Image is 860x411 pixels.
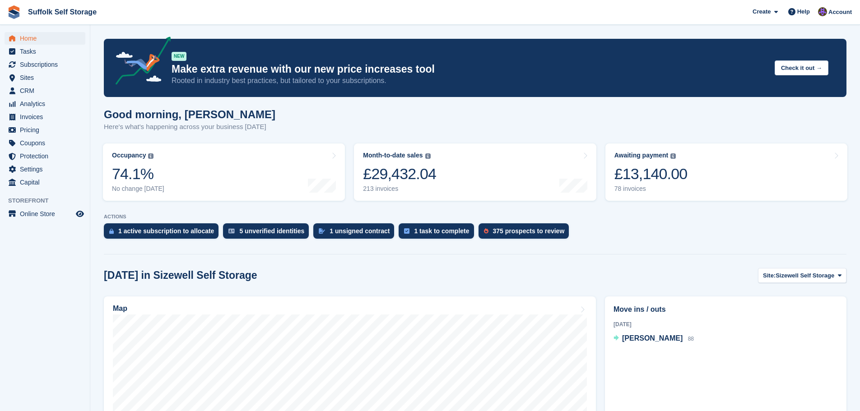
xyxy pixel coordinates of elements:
span: Create [753,7,771,16]
span: Online Store [20,208,74,220]
div: Month-to-date sales [363,152,423,159]
div: Awaiting payment [614,152,669,159]
span: Pricing [20,124,74,136]
a: 1 unsigned contract [313,223,399,243]
a: Month-to-date sales £29,432.04 213 invoices [354,143,596,201]
img: icon-info-grey-7440780725fd019a000dd9b08b2336e03edf1995a4989e88bcd33f0948082b44.svg [148,153,153,159]
p: ACTIONS [104,214,846,220]
span: Coupons [20,137,74,149]
div: £29,432.04 [363,165,436,183]
div: 1 task to complete [414,227,469,235]
span: Help [797,7,810,16]
a: 5 unverified identities [223,223,313,243]
img: stora-icon-8386f47178a22dfd0bd8f6a31ec36ba5ce8667c1dd55bd0f319d3a0aa187defe.svg [7,5,21,19]
h2: Map [113,305,127,313]
span: 88 [688,336,694,342]
div: 1 unsigned contract [330,227,390,235]
span: Protection [20,150,74,162]
div: No change [DATE] [112,185,164,193]
a: menu [5,111,85,123]
div: NEW [172,52,186,61]
a: Suffolk Self Storage [24,5,100,19]
a: Occupancy 74.1% No change [DATE] [103,143,345,201]
div: 213 invoices [363,185,436,193]
div: 375 prospects to review [493,227,565,235]
img: active_subscription_to_allocate_icon-d502201f5373d7db506a760aba3b589e785aa758c864c3986d89f69b8ff3... [109,228,114,234]
div: [DATE] [614,320,838,328]
a: menu [5,71,85,84]
span: Storefront [8,196,90,205]
a: menu [5,208,85,220]
div: 5 unverified identities [239,227,304,235]
div: 1 active subscription to allocate [118,227,214,235]
img: verify_identity-adf6edd0f0f0b5bbfe63781bf79b02c33cf7c696d77639b501bdc392416b5a36.svg [228,228,235,234]
a: menu [5,97,85,110]
a: menu [5,58,85,71]
img: task-75834270c22a3079a89374b754ae025e5fb1db73e45f91037f5363f120a921f8.svg [404,228,409,234]
span: Tasks [20,45,74,58]
h1: Good morning, [PERSON_NAME] [104,108,275,120]
div: 78 invoices [614,185,688,193]
span: Account [828,8,852,17]
a: Preview store [74,208,85,219]
h2: Move ins / outs [614,304,838,315]
a: menu [5,163,85,175]
a: menu [5,137,85,149]
a: menu [5,45,85,58]
button: Site: Sizewell Self Storage [758,268,846,283]
span: [PERSON_NAME] [622,334,683,342]
h2: [DATE] in Sizewell Self Storage [104,269,257,282]
a: Awaiting payment £13,140.00 78 invoices [605,143,847,201]
button: Check it out → [775,60,828,75]
span: CRM [20,84,74,97]
a: 1 task to complete [399,223,478,243]
span: Invoices [20,111,74,123]
span: Sizewell Self Storage [776,271,834,280]
a: menu [5,32,85,45]
span: Subscriptions [20,58,74,71]
a: menu [5,150,85,162]
a: menu [5,124,85,136]
p: Here's what's happening across your business [DATE] [104,122,275,132]
span: Site: [763,271,776,280]
img: price-adjustments-announcement-icon-8257ccfd72463d97f412b2fc003d46551f7dbcb40ab6d574587a9cd5c0d94... [108,37,171,88]
div: 74.1% [112,165,164,183]
img: prospect-51fa495bee0391a8d652442698ab0144808aea92771e9ea1ae160a38d050c398.svg [484,228,488,234]
div: Occupancy [112,152,146,159]
img: Emma [818,7,827,16]
a: [PERSON_NAME] 88 [614,333,694,345]
a: menu [5,176,85,189]
a: 1 active subscription to allocate [104,223,223,243]
p: Rooted in industry best practices, but tailored to your subscriptions. [172,76,767,86]
img: contract_signature_icon-13c848040528278c33f63329250d36e43548de30e8caae1d1a13099fd9432cc5.svg [319,228,325,234]
img: icon-info-grey-7440780725fd019a000dd9b08b2336e03edf1995a4989e88bcd33f0948082b44.svg [425,153,431,159]
a: menu [5,84,85,97]
div: £13,140.00 [614,165,688,183]
span: Analytics [20,97,74,110]
span: Sites [20,71,74,84]
a: 375 prospects to review [479,223,574,243]
p: Make extra revenue with our new price increases tool [172,63,767,76]
span: Capital [20,176,74,189]
span: Settings [20,163,74,175]
span: Home [20,32,74,45]
img: icon-info-grey-7440780725fd019a000dd9b08b2336e03edf1995a4989e88bcd33f0948082b44.svg [670,153,676,159]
